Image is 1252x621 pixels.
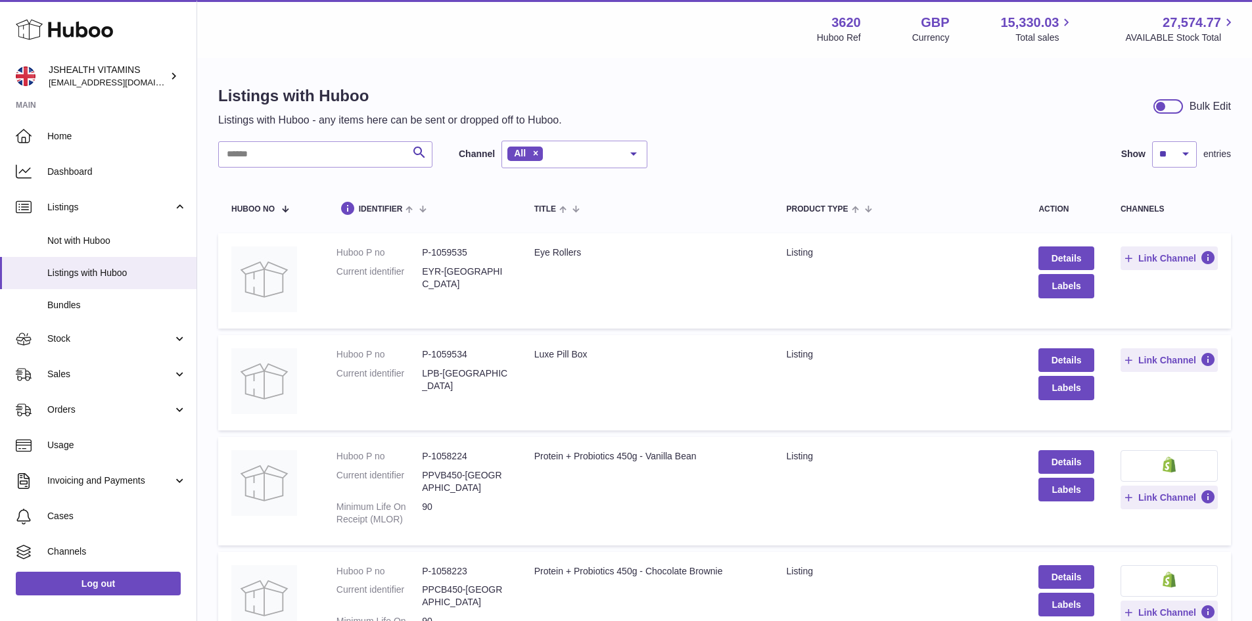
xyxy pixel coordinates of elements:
[1038,593,1094,616] button: Labels
[231,348,297,414] img: Luxe Pill Box
[1190,99,1231,114] div: Bulk Edit
[422,246,507,259] dd: P-1059535
[47,333,173,345] span: Stock
[47,166,187,178] span: Dashboard
[47,299,187,311] span: Bundles
[47,545,187,558] span: Channels
[787,348,1013,361] div: listing
[787,246,1013,259] div: listing
[1038,565,1094,589] a: Details
[336,450,422,463] dt: Huboo P no
[336,348,422,361] dt: Huboo P no
[1121,348,1218,372] button: Link Channel
[336,246,422,259] dt: Huboo P no
[787,205,848,214] span: Product Type
[359,205,403,214] span: identifier
[1138,354,1196,366] span: Link Channel
[49,77,193,87] span: [EMAIL_ADDRESS][DOMAIN_NAME]
[47,510,187,522] span: Cases
[1163,572,1176,587] img: shopify-small.png
[47,368,173,380] span: Sales
[1138,492,1196,503] span: Link Channel
[422,348,507,361] dd: P-1059534
[422,584,507,609] dd: PPCB450-[GEOGRAPHIC_DATA]
[47,267,187,279] span: Listings with Huboo
[1138,607,1196,618] span: Link Channel
[1121,148,1146,160] label: Show
[218,85,562,106] h1: Listings with Huboo
[1038,274,1094,298] button: Labels
[336,469,422,494] dt: Current identifier
[514,148,526,158] span: All
[912,32,950,44] div: Currency
[1163,457,1176,472] img: shopify-small.png
[422,501,507,526] dd: 90
[1000,14,1074,44] a: 15,330.03 Total sales
[422,450,507,463] dd: P-1058224
[534,205,556,214] span: title
[459,148,495,160] label: Channel
[787,450,1013,463] div: listing
[422,265,507,290] dd: EYR-[GEOGRAPHIC_DATA]
[47,439,187,451] span: Usage
[787,565,1013,578] div: listing
[1121,205,1218,214] div: channels
[49,64,167,89] div: JSHEALTH VITAMINS
[422,367,507,392] dd: LPB-[GEOGRAPHIC_DATA]
[1000,14,1059,32] span: 15,330.03
[1038,450,1094,474] a: Details
[336,367,422,392] dt: Current identifier
[1038,205,1094,214] div: action
[1038,246,1094,270] a: Details
[47,235,187,247] span: Not with Huboo
[47,130,187,143] span: Home
[422,565,507,578] dd: P-1058223
[1038,376,1094,400] button: Labels
[1125,14,1236,44] a: 27,574.77 AVAILABLE Stock Total
[336,565,422,578] dt: Huboo P no
[47,474,173,487] span: Invoicing and Payments
[1138,252,1196,264] span: Link Channel
[1121,246,1218,270] button: Link Channel
[218,113,562,127] p: Listings with Huboo - any items here can be sent or dropped off to Huboo.
[47,201,173,214] span: Listings
[231,205,275,214] span: Huboo no
[336,584,422,609] dt: Current identifier
[534,348,760,361] div: Luxe Pill Box
[921,14,949,32] strong: GBP
[831,14,861,32] strong: 3620
[1015,32,1074,44] span: Total sales
[16,66,35,86] img: internalAdmin-3620@internal.huboo.com
[1125,32,1236,44] span: AVAILABLE Stock Total
[336,265,422,290] dt: Current identifier
[422,469,507,494] dd: PPVB450-[GEOGRAPHIC_DATA]
[1163,14,1221,32] span: 27,574.77
[534,246,760,259] div: Eye Rollers
[534,565,760,578] div: Protein + Probiotics 450g - Chocolate Brownie
[817,32,861,44] div: Huboo Ref
[1203,148,1231,160] span: entries
[16,572,181,595] a: Log out
[1038,348,1094,372] a: Details
[336,501,422,526] dt: Minimum Life On Receipt (MLOR)
[534,450,760,463] div: Protein + Probiotics 450g - Vanilla Bean
[231,450,297,516] img: Protein + Probiotics 450g - Vanilla Bean
[1038,478,1094,501] button: Labels
[231,246,297,312] img: Eye Rollers
[1121,486,1218,509] button: Link Channel
[47,403,173,416] span: Orders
